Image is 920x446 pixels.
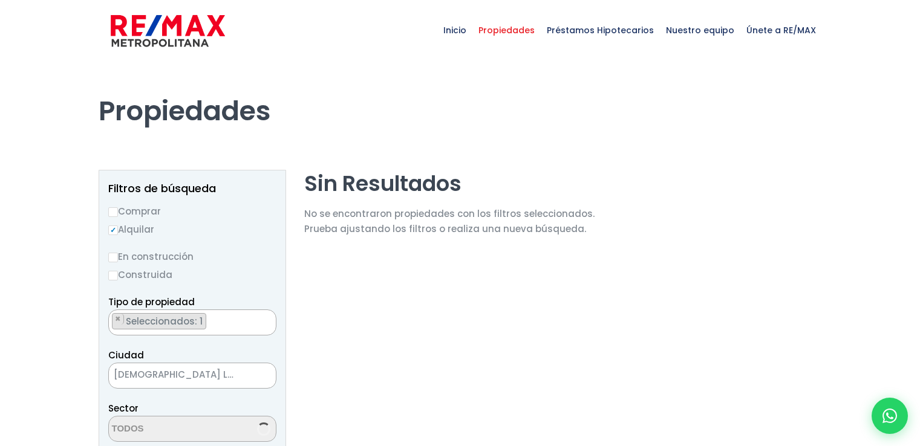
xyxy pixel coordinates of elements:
span: Seleccionados: 1 [125,315,206,328]
img: remax-metropolitana-logo [111,13,225,49]
input: Alquilar [108,225,118,235]
textarea: Search [109,416,226,442]
label: Construida [108,267,276,282]
h2: Sin Resultados [304,170,595,197]
span: Sector [108,402,139,415]
h1: Propiedades [99,61,822,128]
label: Alquilar [108,222,276,237]
h2: Filtros de búsqueda [108,183,276,195]
button: Remove all items [246,366,264,386]
input: En construcción [108,253,118,262]
span: × [258,370,264,381]
span: × [263,314,269,325]
span: Ciudad [108,349,144,361]
span: Nuestro equipo [660,12,740,48]
textarea: Search [109,310,116,336]
span: SAMANÁ LAS TERRENAS [109,366,246,383]
span: × [115,314,121,325]
span: Únete a RE/MAX [740,12,822,48]
button: Remove item [113,314,124,325]
span: Tipo de propiedad [108,296,195,308]
label: Comprar [108,204,276,219]
li: APARTAMENTO [112,313,206,329]
span: Inicio [437,12,472,48]
span: Préstamos Hipotecarios [541,12,660,48]
p: No se encontraron propiedades con los filtros seleccionados. Prueba ajustando los filtros o reali... [304,206,595,236]
input: Comprar [108,207,118,217]
label: En construcción [108,249,276,264]
input: Construida [108,271,118,280]
span: SAMANÁ LAS TERRENAS [108,363,276,389]
button: Remove all items [263,313,270,325]
span: Propiedades [472,12,541,48]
